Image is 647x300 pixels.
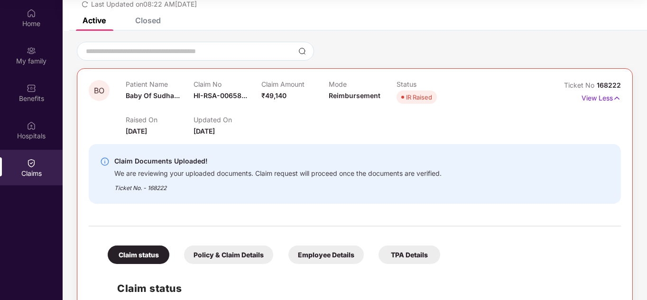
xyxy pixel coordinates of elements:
div: Policy & Claim Details [184,245,273,264]
h2: Claim status [117,281,611,296]
span: HI-RSA-00658... [194,91,247,100]
div: Ticket No. - 168222 [114,178,442,192]
p: View Less [582,91,621,103]
p: Claim No [194,80,261,88]
img: svg+xml;base64,PHN2ZyBpZD0iSG9zcGl0YWxzIiB4bWxucz0iaHR0cDovL3d3dy53My5vcmcvMjAwMC9zdmciIHdpZHRoPS... [27,121,36,130]
img: svg+xml;base64,PHN2ZyBpZD0iQmVuZWZpdHMiIHhtbG5zPSJodHRwOi8vd3d3LnczLm9yZy8yMDAwL3N2ZyIgd2lkdGg9Ij... [27,83,36,93]
div: TPA Details [379,245,440,264]
img: svg+xml;base64,PHN2ZyBpZD0iSW5mby0yMHgyMCIgeG1sbnM9Imh0dHA6Ly93d3cudzMub3JnLzIwMDAvc3ZnIiB3aWR0aD... [100,157,110,166]
p: Mode [329,80,397,88]
img: svg+xml;base64,PHN2ZyBpZD0iQ2xhaW0iIHhtbG5zPSJodHRwOi8vd3d3LnczLm9yZy8yMDAwL3N2ZyIgd2lkdGg9IjIwIi... [27,158,36,168]
span: [DATE] [126,127,147,135]
img: svg+xml;base64,PHN2ZyB3aWR0aD0iMjAiIGhlaWdodD0iMjAiIHZpZXdCb3g9IjAgMCAyMCAyMCIgZmlsbD0ibm9uZSIgeG... [27,46,36,55]
span: Baby Of Sudha... [126,91,180,100]
div: We are reviewing your uploaded documents. Claim request will proceed once the documents are verif... [114,167,442,178]
div: IR Raised [406,92,432,102]
div: Employee Details [288,245,364,264]
span: Ticket No [564,81,597,89]
p: Claim Amount [261,80,329,88]
p: Raised On [126,116,194,124]
span: BO [94,87,104,95]
div: Claim Documents Uploaded! [114,155,442,167]
div: Active [83,16,106,25]
span: 168222 [597,81,621,89]
div: Closed [135,16,161,25]
img: svg+xml;base64,PHN2ZyBpZD0iU2VhcmNoLTMyeDMyIiB4bWxucz0iaHR0cDovL3d3dy53My5vcmcvMjAwMC9zdmciIHdpZH... [298,47,306,55]
span: [DATE] [194,127,215,135]
p: Updated On [194,116,261,124]
img: svg+xml;base64,PHN2ZyBpZD0iSG9tZSIgeG1sbnM9Imh0dHA6Ly93d3cudzMub3JnLzIwMDAvc3ZnIiB3aWR0aD0iMjAiIG... [27,9,36,18]
span: ₹49,140 [261,91,287,100]
span: Reimbursement [329,91,380,100]
img: svg+xml;base64,PHN2ZyB4bWxucz0iaHR0cDovL3d3dy53My5vcmcvMjAwMC9zdmciIHdpZHRoPSIxNyIgaGVpZ2h0PSIxNy... [613,93,621,103]
p: Status [397,80,464,88]
div: Claim status [108,245,169,264]
p: Patient Name [126,80,194,88]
